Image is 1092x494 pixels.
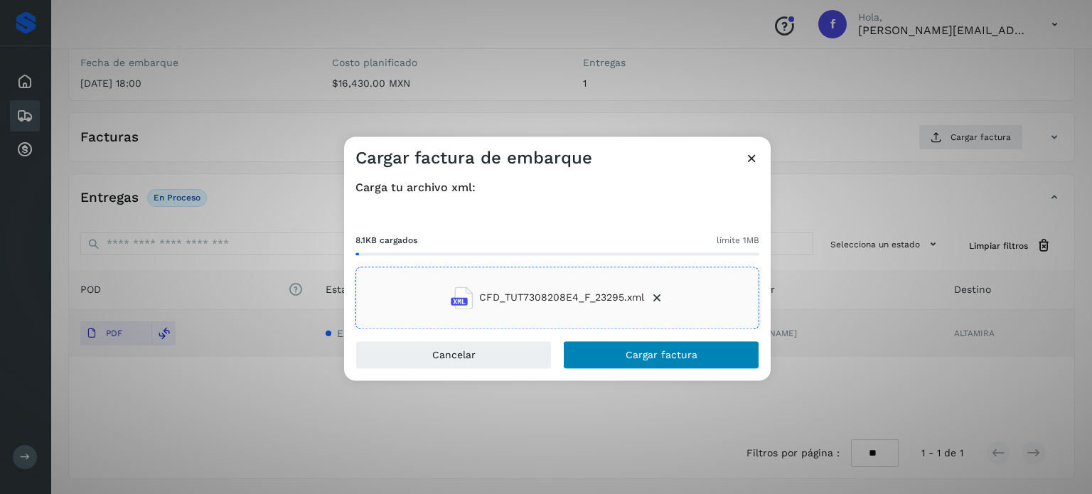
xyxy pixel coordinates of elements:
[432,350,476,360] span: Cancelar
[479,291,644,306] span: CFD_TUT7308208E4_F_23295.xml
[355,148,592,168] h3: Cargar factura de embarque
[355,181,759,194] h4: Carga tu archivo xml:
[355,340,552,369] button: Cancelar
[563,340,759,369] button: Cargar factura
[626,350,697,360] span: Cargar factura
[355,234,417,247] span: 8.1KB cargados
[717,234,759,247] span: límite 1MB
